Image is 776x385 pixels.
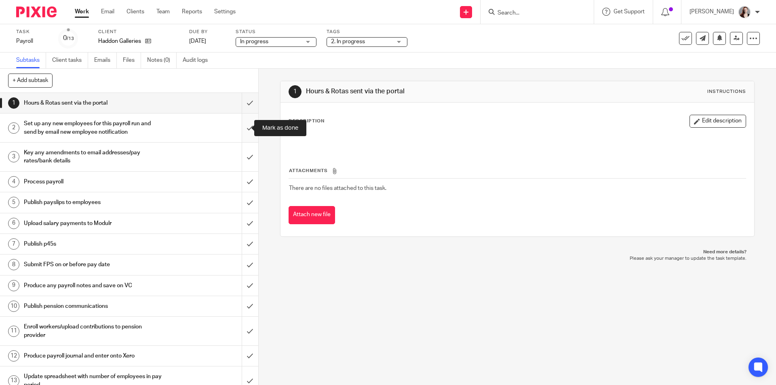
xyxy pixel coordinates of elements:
h1: Publish pension communications [24,300,164,312]
a: Settings [214,8,236,16]
a: Emails [94,53,117,68]
div: 1 [8,97,19,109]
label: Due by [189,29,226,35]
h1: Set up any new employees for this payroll run and send by email new employee notification [24,118,164,138]
label: Tags [327,29,407,35]
img: Pixie [16,6,57,17]
div: Instructions [707,88,746,95]
h1: Hours & Rotas sent via the portal [24,97,164,109]
a: Clients [127,8,144,16]
h1: Enroll workers/upload contributions to pension provider [24,321,164,341]
a: Email [101,8,114,16]
label: Client [98,29,179,35]
div: 5 [8,197,19,208]
a: Team [156,8,170,16]
p: Haddon Galleries [98,37,141,45]
div: 12 [8,350,19,362]
div: 0 [63,34,74,43]
h1: Process payroll [24,176,164,188]
div: 6 [8,218,19,229]
p: Please ask your manager to update the task template. [288,255,746,262]
span: In progress [240,39,268,44]
h1: Produce payroll journal and enter onto Xero [24,350,164,362]
div: 9 [8,280,19,291]
h1: Hours & Rotas sent via the portal [306,87,535,96]
a: Client tasks [52,53,88,68]
div: 1 [289,85,302,98]
h1: Publish payslips to employees [24,196,164,208]
a: Audit logs [183,53,214,68]
div: 10 [8,301,19,312]
a: Work [75,8,89,16]
p: [PERSON_NAME] [690,8,734,16]
input: Search [497,10,569,17]
label: Status [236,29,316,35]
h1: Publish p45s [24,238,164,250]
button: Edit description [690,115,746,128]
div: 7 [8,238,19,250]
a: Subtasks [16,53,46,68]
div: 3 [8,151,19,162]
span: Get Support [614,9,645,15]
span: [DATE] [189,38,206,44]
small: /13 [67,36,74,41]
h1: Submit FPS on or before pay date [24,259,164,271]
div: Payroll [16,37,48,45]
span: Attachments [289,168,328,173]
span: There are no files attached to this task. [289,185,386,191]
a: Reports [182,8,202,16]
p: Description [289,118,325,124]
a: Notes (0) [147,53,177,68]
a: Files [123,53,141,68]
div: 2 [8,122,19,134]
div: 11 [8,326,19,337]
h1: Upload salary payments to Modulr [24,217,164,229]
span: 2. In progress [331,39,365,44]
img: High%20Res%20Andrew%20Price%20Accountants%20_Poppy%20Jakes%20Photography-3%20-%20Copy.jpg [738,6,751,19]
h1: Key any amendments to email addresses/pay rates/bank details [24,147,164,167]
p: Need more details? [288,249,746,255]
h1: Produce any payroll notes and save on VC [24,280,164,292]
div: 4 [8,176,19,187]
label: Task [16,29,48,35]
button: + Add subtask [8,74,53,87]
div: 8 [8,259,19,270]
button: Attach new file [289,206,335,224]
